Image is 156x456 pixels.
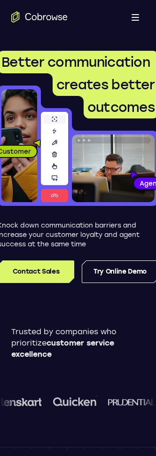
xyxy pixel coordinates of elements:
[72,134,155,202] img: A customer support agent talking on the phone
[88,398,136,406] img: prudential
[1,89,37,202] img: A customer holding their phone
[11,11,68,23] a: Go to the home page
[11,338,114,359] span: customer service excellence
[56,77,155,93] span: creates better
[1,54,150,70] span: Better communication
[41,112,68,202] img: A series of tools used in co-browsing sessions
[33,394,77,409] img: quicken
